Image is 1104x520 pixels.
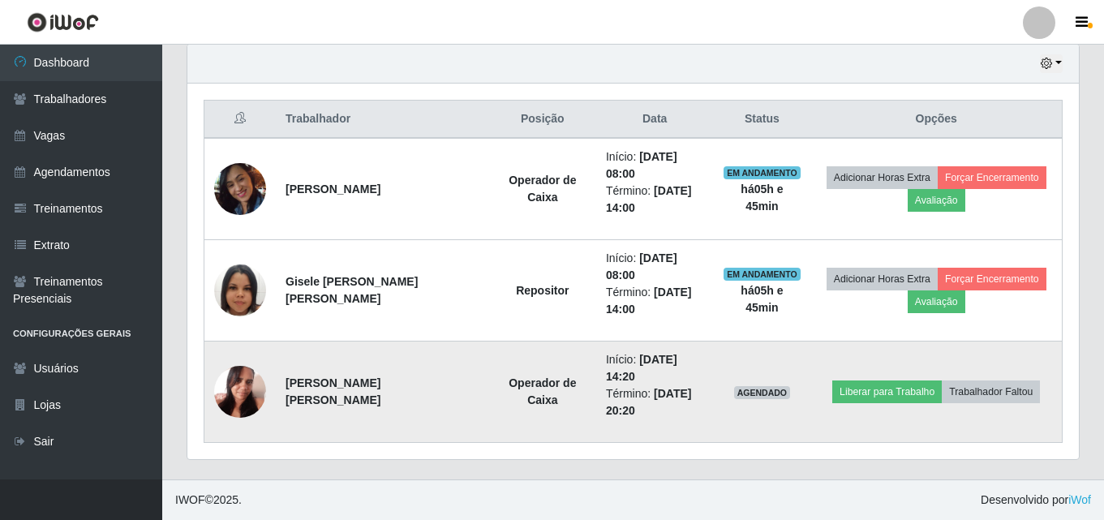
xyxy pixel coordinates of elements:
a: iWof [1068,493,1091,506]
span: Desenvolvido por [981,492,1091,509]
button: Adicionar Horas Extra [827,166,938,189]
strong: Repositor [516,284,569,297]
strong: Operador de Caixa [509,376,576,406]
span: IWOF [175,493,205,506]
button: Forçar Encerramento [938,268,1046,290]
span: © 2025 . [175,492,242,509]
span: AGENDADO [734,386,791,399]
th: Status [713,101,810,139]
img: 1743337822537.jpeg [214,153,266,225]
button: Forçar Encerramento [938,166,1046,189]
strong: Operador de Caixa [509,174,576,204]
button: Avaliação [908,290,965,313]
button: Avaliação [908,189,965,212]
strong: há 05 h e 45 min [741,284,783,314]
th: Posição [489,101,596,139]
li: Início: [606,148,703,183]
button: Trabalhador Faltou [942,380,1040,403]
time: [DATE] 08:00 [606,251,677,281]
strong: [PERSON_NAME] [PERSON_NAME] [286,376,380,406]
li: Término: [606,183,703,217]
th: Opções [810,101,1062,139]
img: CoreUI Logo [27,12,99,32]
strong: há 05 h e 45 min [741,183,783,213]
img: 1753040270592.jpeg [214,244,266,337]
strong: Gisele [PERSON_NAME] [PERSON_NAME] [286,275,418,305]
li: Término: [606,284,703,318]
button: Liberar para Trabalho [832,380,942,403]
span: EM ANDAMENTO [724,166,801,179]
time: [DATE] 14:20 [606,353,677,383]
img: 1749323828428.jpeg [214,357,266,426]
time: [DATE] 08:00 [606,150,677,180]
li: Início: [606,250,703,284]
button: Adicionar Horas Extra [827,268,938,290]
th: Data [596,101,713,139]
li: Início: [606,351,703,385]
li: Término: [606,385,703,419]
span: EM ANDAMENTO [724,268,801,281]
strong: [PERSON_NAME] [286,183,380,196]
th: Trabalhador [276,101,489,139]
